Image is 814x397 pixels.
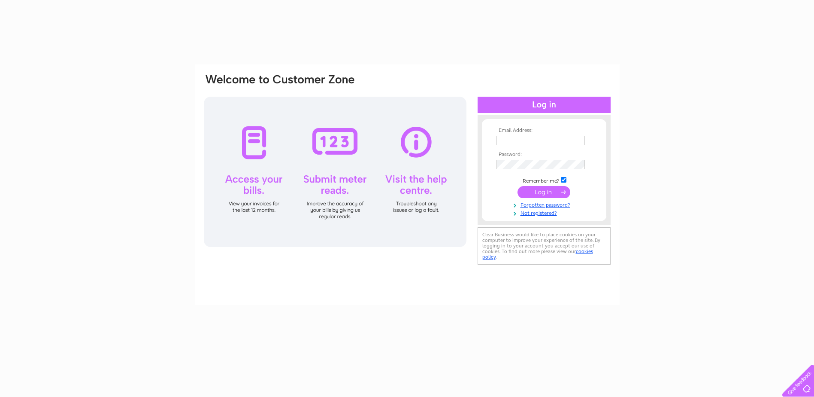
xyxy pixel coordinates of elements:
[494,128,594,134] th: Email Address:
[494,152,594,158] th: Password:
[496,200,594,208] a: Forgotten password?
[482,248,593,260] a: cookies policy
[517,186,570,198] input: Submit
[494,176,594,184] td: Remember me?
[478,227,611,265] div: Clear Business would like to place cookies on your computer to improve your experience of the sit...
[496,208,594,217] a: Not registered?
